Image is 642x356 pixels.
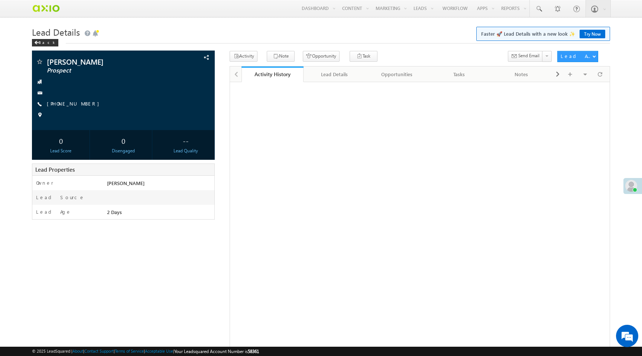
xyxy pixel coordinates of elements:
[496,70,546,79] div: Notes
[115,349,144,353] a: Terms of Service
[174,349,259,354] span: Your Leadsquared Account Number is
[267,51,295,62] button: Note
[241,67,304,82] a: Activity History
[159,148,213,154] div: Lead Quality
[84,349,114,353] a: Contact Support
[350,51,377,62] button: Task
[557,51,598,62] button: Lead Actions
[32,2,60,15] img: Custom Logo
[434,70,484,79] div: Tasks
[518,52,539,59] span: Send Email
[36,179,53,186] label: Owner
[72,349,83,353] a: About
[47,58,161,65] span: [PERSON_NAME]
[105,208,214,219] div: 2 Days
[248,349,259,354] span: 58361
[304,67,366,82] a: Lead Details
[145,349,173,353] a: Acceptable Use
[32,348,259,355] span: © 2025 LeadSquared | | | | |
[490,67,553,82] a: Notes
[481,30,605,38] span: Faster 🚀 Lead Details with a new look ✨
[366,67,428,82] a: Opportunities
[372,70,422,79] div: Opportunities
[47,67,161,74] span: Prospect
[36,194,85,201] label: Lead Source
[159,134,213,148] div: --
[303,51,340,62] button: Opportunity
[32,39,62,45] a: Back
[309,70,359,79] div: Lead Details
[508,51,543,62] button: Send Email
[34,148,88,154] div: Lead Score
[107,180,145,186] span: [PERSON_NAME]
[230,51,257,62] button: Activity
[36,208,71,215] label: Lead Age
[47,100,103,108] span: [PHONE_NUMBER]
[428,67,491,82] a: Tasks
[32,39,58,46] div: Back
[32,26,80,38] span: Lead Details
[561,53,592,59] div: Lead Actions
[35,166,75,173] span: Lead Properties
[34,134,88,148] div: 0
[580,30,605,38] a: Try Now
[97,134,150,148] div: 0
[247,71,298,78] div: Activity History
[97,148,150,154] div: Disengaged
